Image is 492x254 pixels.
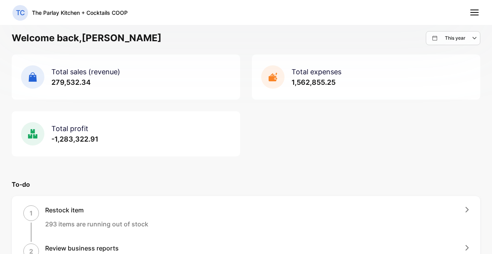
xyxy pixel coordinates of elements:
h1: Review business reports [45,243,194,253]
span: 279,532.34 [51,78,91,86]
p: 293 items are running out of stock [45,219,148,229]
span: Total sales (revenue) [51,68,120,76]
p: 1 [30,208,33,218]
p: The Parlay Kitchen + Cocktails COOP [32,9,128,17]
h1: Restock item [45,205,148,215]
p: This year [445,35,466,42]
span: Total profit [51,124,88,133]
span: -1,283,322.91 [51,135,98,143]
p: To-do [12,180,480,189]
span: Total expenses [292,68,341,76]
p: TC [16,8,25,18]
button: This year [426,31,480,45]
h1: Welcome back, [PERSON_NAME] [12,31,162,45]
span: 1,562,855.25 [292,78,336,86]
